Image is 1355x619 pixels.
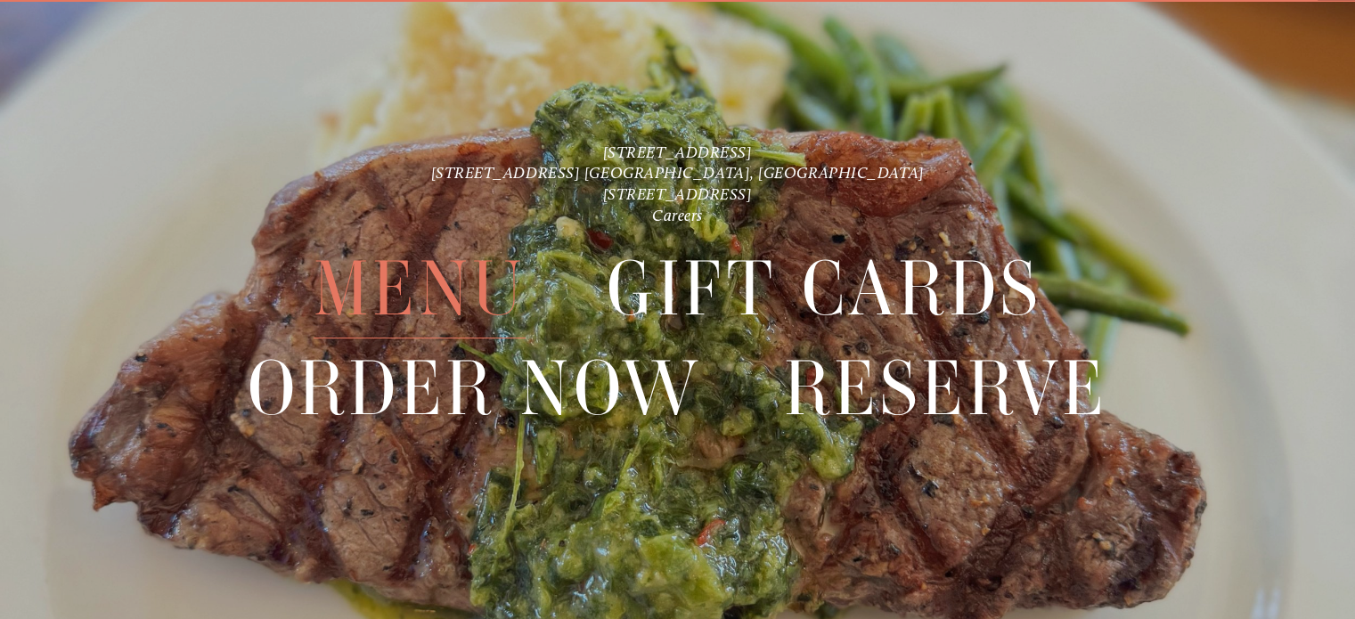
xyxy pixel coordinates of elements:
[431,163,925,183] a: [STREET_ADDRESS] [GEOGRAPHIC_DATA], [GEOGRAPHIC_DATA]
[603,184,753,204] a: [STREET_ADDRESS]
[607,240,1041,338] span: Gift Cards
[314,240,526,338] a: Menu
[248,339,703,438] span: Order Now
[603,142,753,161] a: [STREET_ADDRESS]
[783,339,1107,437] a: Reserve
[783,339,1107,438] span: Reserve
[607,240,1041,338] a: Gift Cards
[314,240,526,338] span: Menu
[652,206,703,225] a: Careers
[248,339,703,437] a: Order Now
